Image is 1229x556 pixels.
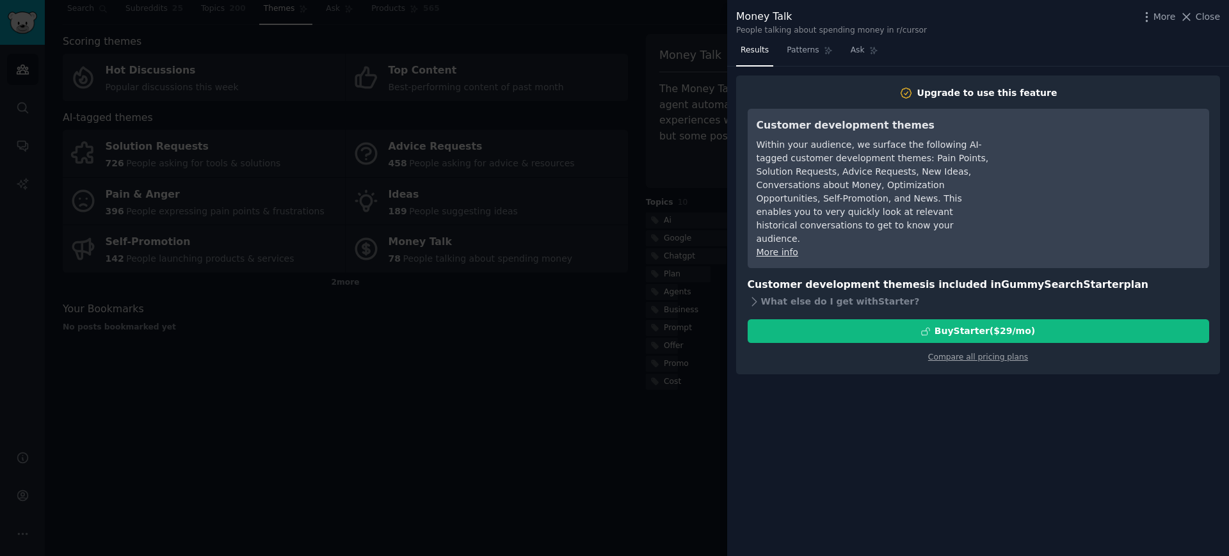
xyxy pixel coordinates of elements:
[741,45,769,56] span: Results
[1008,118,1200,214] iframe: YouTube video player
[748,292,1209,310] div: What else do I get with Starter ?
[851,45,865,56] span: Ask
[1180,10,1220,24] button: Close
[748,277,1209,293] h3: Customer development themes is included in plan
[757,247,798,257] a: More info
[1196,10,1220,24] span: Close
[748,319,1209,343] button: BuyStarter($29/mo)
[1140,10,1176,24] button: More
[917,86,1057,100] div: Upgrade to use this feature
[787,45,819,56] span: Patterns
[757,138,990,246] div: Within your audience, we surface the following AI-tagged customer development themes: Pain Points...
[846,40,883,67] a: Ask
[736,9,927,25] div: Money Talk
[1001,278,1123,290] span: GummySearch Starter
[928,353,1028,361] a: Compare all pricing plans
[757,118,990,134] h3: Customer development themes
[1153,10,1176,24] span: More
[782,40,837,67] a: Patterns
[736,25,927,36] div: People talking about spending money in r/cursor
[935,324,1035,338] div: Buy Starter ($ 29 /mo )
[736,40,773,67] a: Results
